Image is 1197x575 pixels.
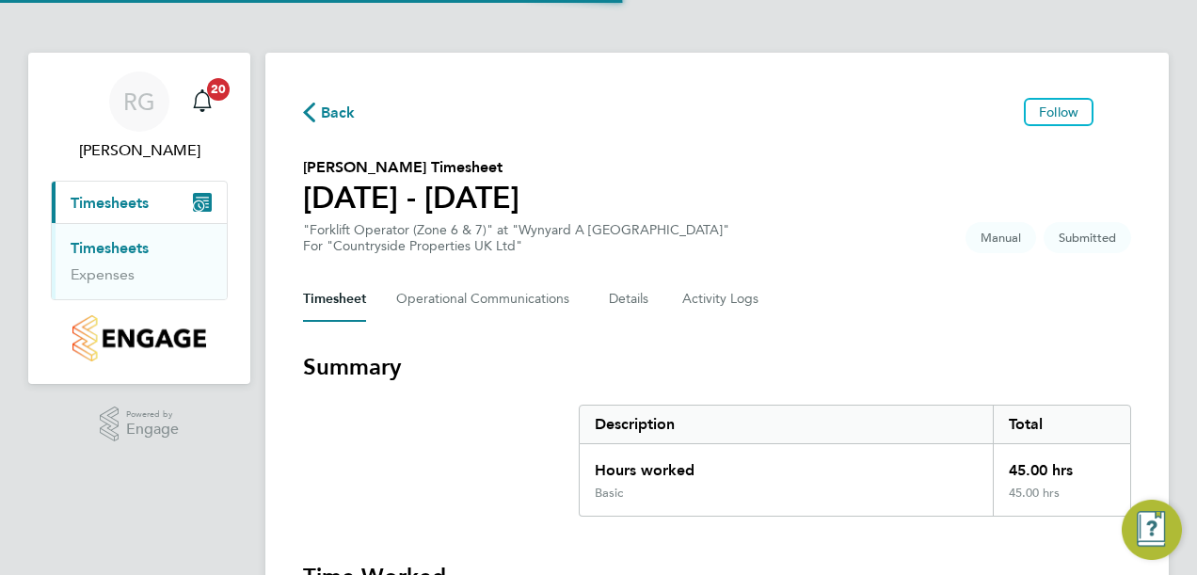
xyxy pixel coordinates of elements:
div: 45.00 hrs [993,444,1130,486]
div: Description [580,406,993,443]
a: Powered byEngage [100,407,180,442]
span: Powered by [126,407,179,423]
a: 20 [184,72,221,132]
h1: [DATE] - [DATE] [303,179,519,216]
button: Back [303,100,356,123]
button: Details [609,277,652,322]
a: RG[PERSON_NAME] [51,72,228,162]
span: Engage [126,422,179,438]
nav: Main navigation [28,53,250,384]
button: Timesheets [52,182,227,223]
span: This timesheet was manually created. [966,222,1036,253]
button: Operational Communications [396,277,579,322]
span: Raymond Gray [51,139,228,162]
span: 20 [207,78,230,101]
div: Hours worked [580,444,993,486]
span: Follow [1039,104,1078,120]
h2: [PERSON_NAME] Timesheet [303,156,519,179]
div: Summary [579,405,1131,517]
button: Timesheets Menu [1101,107,1131,117]
span: This timesheet is Submitted. [1044,222,1131,253]
button: Timesheet [303,277,366,322]
div: Timesheets [52,223,227,299]
a: Go to home page [51,315,228,361]
div: 45.00 hrs [993,486,1130,516]
a: Timesheets [71,239,149,257]
img: countryside-properties-logo-retina.png [72,315,205,361]
h3: Summary [303,352,1131,382]
span: Back [321,102,356,124]
span: Timesheets [71,194,149,212]
button: Follow [1024,98,1093,126]
div: For "Countryside Properties UK Ltd" [303,238,729,254]
div: "Forklift Operator (Zone 6 & 7)" at "Wynyard A [GEOGRAPHIC_DATA]" [303,222,729,254]
div: Basic [595,486,623,501]
span: RG [123,89,155,114]
button: Activity Logs [682,277,761,322]
button: Engage Resource Center [1122,500,1182,560]
div: Total [993,406,1130,443]
a: Expenses [71,265,135,283]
